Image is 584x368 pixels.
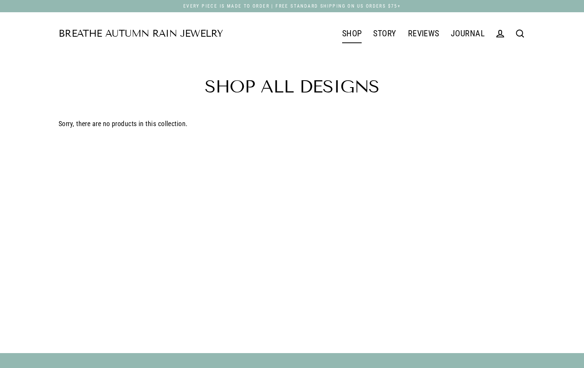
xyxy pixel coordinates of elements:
a: STORY [367,24,402,43]
p: Sorry, there are no products in this collection. [59,118,525,130]
a: REVIEWS [402,24,445,43]
div: Primary [223,24,490,44]
a: SHOP [336,24,368,43]
a: Breathe Autumn Rain Jewelry [59,29,223,39]
a: JOURNAL [445,24,490,43]
h1: Shop All Designs [59,78,525,96]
